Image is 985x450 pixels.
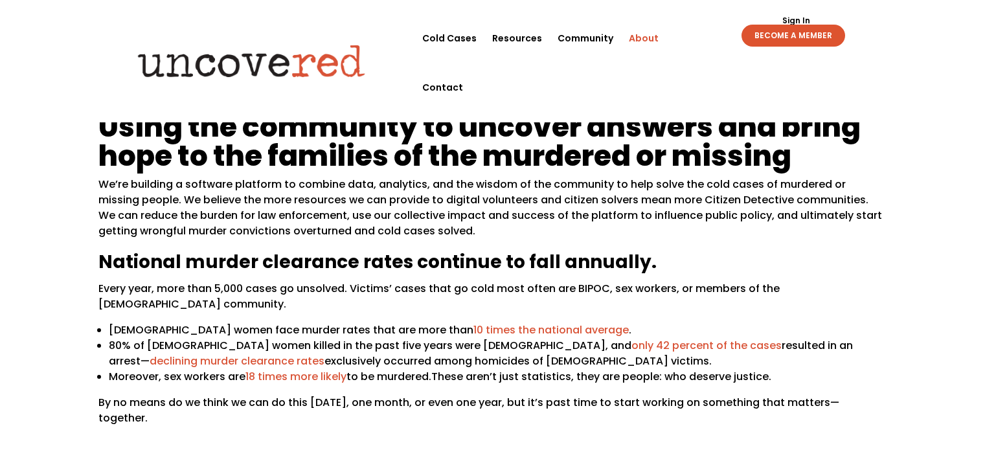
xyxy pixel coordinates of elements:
[98,249,657,275] span: National murder clearance rates continue to fall annually.
[98,177,887,249] p: We’re building a software platform to combine data, analytics, and the wisdom of the community to...
[98,112,887,177] h1: Using the community to uncover answers and bring hope to the families of the murdered or missing
[245,369,346,384] a: 18 times more likely
[631,338,782,353] a: only 42 percent of the cases
[431,369,771,384] span: These aren’t just statistics, they are people: who deserve justice.
[742,25,845,47] a: BECOME A MEMBER
[492,14,542,63] a: Resources
[98,395,839,425] span: By no means do we think we can do this [DATE], one month, or even one year, but it’s past time to...
[109,369,431,384] span: Moreover, sex workers are to be murdered.
[109,338,853,368] span: 80% of [DEMOGRAPHIC_DATA] women killed in the past five years were [DEMOGRAPHIC_DATA], and result...
[473,322,629,337] a: 10 times the national average
[775,17,817,25] a: Sign In
[109,322,631,337] span: [DEMOGRAPHIC_DATA] women face murder rates that are more than .
[98,281,780,311] span: Every year, more than 5,000 cases go unsolved. Victims’ cases that go cold most often are BIPOC, ...
[422,63,463,112] a: Contact
[558,14,613,63] a: Community
[150,354,324,368] a: declining murder clearance rates
[127,36,376,86] img: Uncovered logo
[629,14,659,63] a: About
[422,14,477,63] a: Cold Cases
